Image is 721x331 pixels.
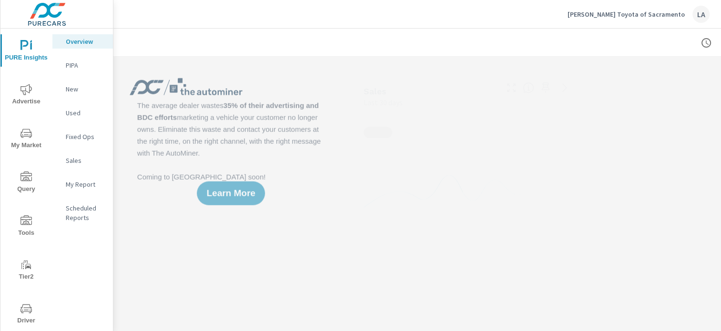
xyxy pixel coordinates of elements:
span: My Market [3,128,49,151]
div: LA [692,6,710,23]
div: Scheduled Reports [52,201,113,225]
p: Scheduled Reports [66,203,105,222]
p: My Report [66,180,105,189]
span: PURE Insights [3,40,49,63]
div: Sales [52,153,113,168]
div: New [52,82,113,96]
div: Fixed Ops [52,130,113,144]
span: Advertise [3,84,49,107]
p: Sales [66,156,105,165]
button: Make Fullscreen [504,80,519,95]
span: Number of vehicles sold by the dealership over the selected date range. [Source: This data is sou... [523,82,534,93]
div: Overview [52,34,113,49]
p: Overview [66,37,105,46]
p: Last 30 days [364,97,403,108]
p: New [66,84,105,94]
a: See more details in report [557,80,572,95]
span: Tools [3,215,49,239]
span: Tier2 [3,259,49,282]
span: Driver [3,303,49,326]
div: Used [52,106,113,120]
p: Used [66,108,105,118]
span: Save this to your personalized report [538,80,553,95]
button: Learn More [197,181,264,205]
div: My Report [52,177,113,191]
p: Fixed Ops [66,132,105,141]
span: Learn More [206,189,255,198]
h5: Sales [364,86,386,96]
p: [PERSON_NAME] Toyota of Sacramento [568,10,685,19]
p: PIPA [66,60,105,70]
span: Query [3,171,49,195]
div: PIPA [52,58,113,72]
